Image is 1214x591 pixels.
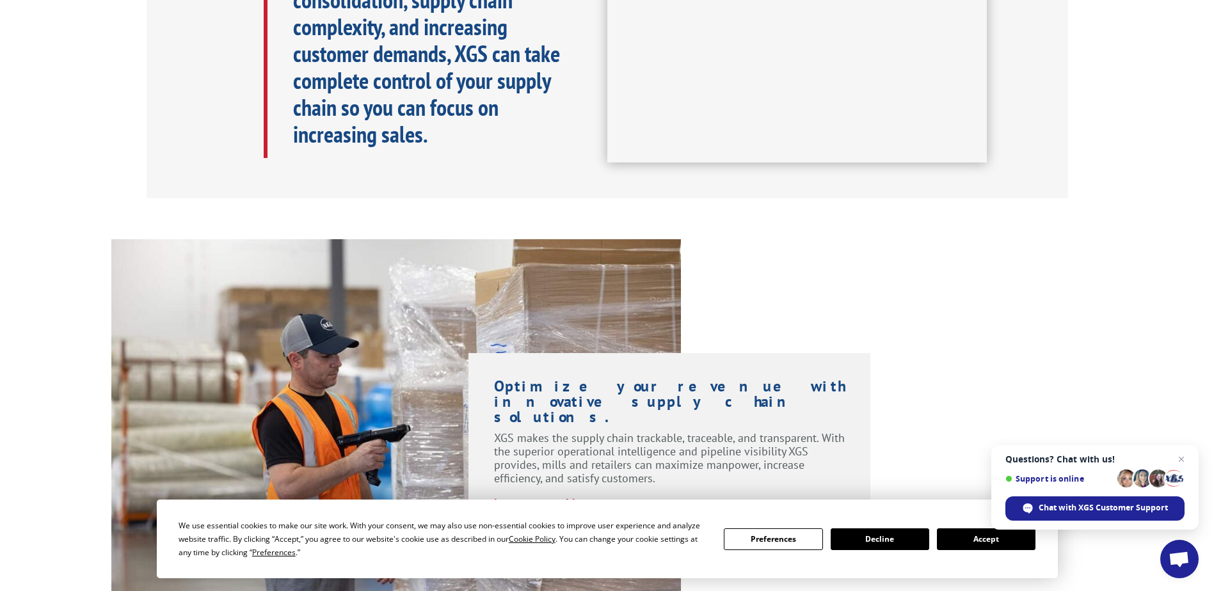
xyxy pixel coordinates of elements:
button: Preferences [724,528,822,550]
div: We use essential cookies to make our site work. With your consent, we may also use non-essential ... [179,519,708,559]
span: Preferences [252,547,296,558]
p: XGS makes the supply chain trackable, traceable, and transparent. With the superior operational i... [494,431,845,496]
span: Support is online [1005,474,1113,484]
button: Accept [937,528,1035,550]
span: Chat with XGS Customer Support [1005,496,1185,521]
h1: Optimize your revenue with innovative supply chain solutions. [494,379,845,431]
a: Learn More > [494,496,653,510]
a: Open chat [1160,540,1199,578]
span: Questions? Chat with us! [1005,454,1185,464]
div: Cookie Consent Prompt [157,500,1058,578]
span: Chat with XGS Customer Support [1039,502,1168,514]
span: Cookie Policy [509,533,555,544]
button: Decline [831,528,929,550]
